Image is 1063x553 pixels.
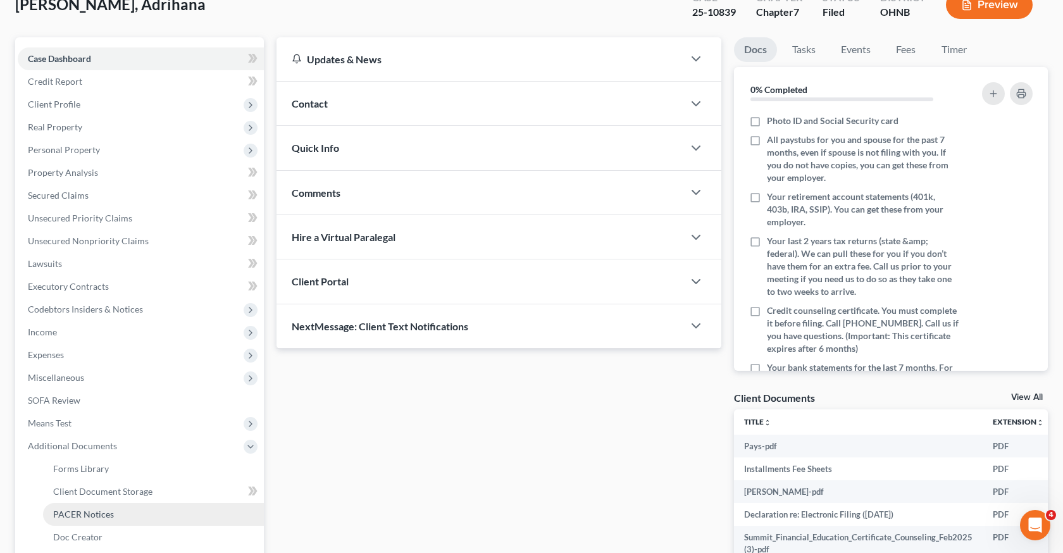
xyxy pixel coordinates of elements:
[1046,510,1056,520] span: 4
[767,304,959,355] span: Credit counseling certificate. You must complete it before filing. Call [PHONE_NUMBER]. Call us i...
[823,5,860,20] div: Filed
[292,142,339,154] span: Quick Info
[28,53,91,64] span: Case Dashboard
[18,275,264,298] a: Executory Contracts
[292,320,468,332] span: NextMessage: Client Text Notifications
[43,503,264,526] a: PACER Notices
[767,190,959,228] span: Your retirement account statements (401k, 403b, IRA, SSIP). You can get these from your employer.
[53,486,152,497] span: Client Document Storage
[793,6,799,18] span: 7
[28,258,62,269] span: Lawsuits
[28,281,109,292] span: Executory Contracts
[28,235,149,246] span: Unsecured Nonpriority Claims
[767,235,959,298] span: Your last 2 years tax returns (state &amp; federal). We can pull these for you if you don’t have ...
[1036,419,1044,426] i: unfold_more
[28,144,100,155] span: Personal Property
[28,99,80,109] span: Client Profile
[18,207,264,230] a: Unsecured Priority Claims
[750,84,807,95] strong: 0% Completed
[292,231,395,243] span: Hire a Virtual Paralegal
[53,531,103,542] span: Doc Creator
[692,5,736,20] div: 25-10839
[734,503,983,526] td: Declaration re: Electronic Filing ([DATE])
[292,187,340,199] span: Comments
[1020,510,1050,540] iframe: Intercom live chat
[18,230,264,252] a: Unsecured Nonpriority Claims
[18,252,264,275] a: Lawsuits
[28,76,82,87] span: Credit Report
[880,5,926,20] div: OHNB
[18,161,264,184] a: Property Analysis
[292,53,668,66] div: Updates & News
[28,190,89,201] span: Secured Claims
[734,435,983,457] td: Pays-pdf
[53,509,114,519] span: PACER Notices
[28,440,117,451] span: Additional Documents
[931,37,977,62] a: Timer
[28,349,64,360] span: Expenses
[292,97,328,109] span: Contact
[1011,393,1043,402] a: View All
[28,167,98,178] span: Property Analysis
[983,480,1054,503] td: PDF
[767,115,898,127] span: Photo ID and Social Security card
[28,304,143,314] span: Codebtors Insiders & Notices
[831,37,881,62] a: Events
[734,37,777,62] a: Docs
[782,37,826,62] a: Tasks
[993,417,1044,426] a: Extensionunfold_more
[767,361,959,387] span: Your bank statements for the last 7 months. For all accounts.
[983,503,1054,526] td: PDF
[292,275,349,287] span: Client Portal
[744,417,771,426] a: Titleunfold_more
[53,463,109,474] span: Forms Library
[43,526,264,549] a: Doc Creator
[18,70,264,93] a: Credit Report
[764,419,771,426] i: unfold_more
[28,418,71,428] span: Means Test
[756,5,802,20] div: Chapter
[734,391,815,404] div: Client Documents
[886,37,926,62] a: Fees
[18,389,264,412] a: SOFA Review
[43,480,264,503] a: Client Document Storage
[28,372,84,383] span: Miscellaneous
[28,395,80,406] span: SOFA Review
[734,480,983,503] td: [PERSON_NAME]-pdf
[28,326,57,337] span: Income
[734,457,983,480] td: Installments Fee Sheets
[43,457,264,480] a: Forms Library
[18,47,264,70] a: Case Dashboard
[983,457,1054,480] td: PDF
[28,213,132,223] span: Unsecured Priority Claims
[28,121,82,132] span: Real Property
[767,134,959,184] span: All paystubs for you and spouse for the past 7 months, even if spouse is not filing with you. If ...
[18,184,264,207] a: Secured Claims
[983,435,1054,457] td: PDF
